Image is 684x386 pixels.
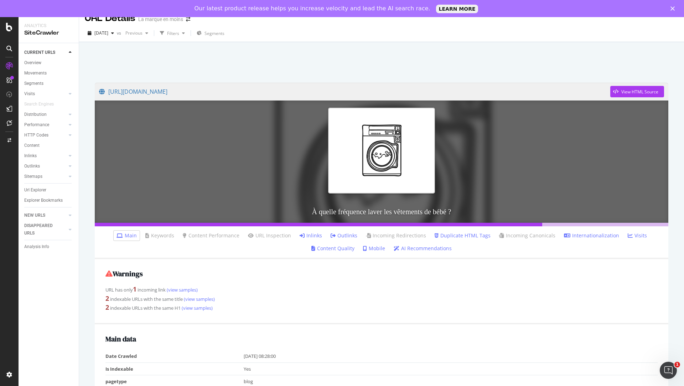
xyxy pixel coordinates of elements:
div: URL has only incoming link [105,285,658,294]
div: arrow-right-arrow-left [186,17,190,22]
div: Fermer [670,6,678,11]
div: SiteCrawler [24,29,73,37]
a: AI Recommendations [394,245,452,252]
a: Incoming Redirections [366,232,426,239]
a: Outlinks [331,232,357,239]
a: Url Explorer [24,186,74,194]
div: View HTML Source [621,89,658,95]
div: Sitemaps [24,173,42,180]
a: [URL][DOMAIN_NAME] [99,83,610,101]
a: Main [116,232,137,239]
a: Inlinks [300,232,322,239]
div: HTTP Codes [24,132,48,139]
a: NEW URLS [24,212,67,219]
button: Segments [194,27,227,39]
div: Performance [24,121,49,129]
div: Overview [24,59,41,67]
a: Visits [628,232,647,239]
a: Explorer Bookmarks [24,197,74,204]
h3: À quelle fréquence laver les vêtements de bébé ? [95,201,668,223]
a: Analysis Info [24,243,74,251]
h2: Warnings [105,270,658,278]
div: URL Details [85,12,135,25]
div: Inlinks [24,152,37,160]
div: Visits [24,90,35,98]
div: indexable URLs with the same title [105,294,658,303]
div: CURRENT URLS [24,49,55,56]
a: DISAPPEARED URLS [24,222,67,237]
div: Segments [24,80,43,87]
td: [DATE] 08:28:00 [244,350,658,362]
a: Outlinks [24,163,67,170]
strong: 2 [105,294,109,303]
a: Content [24,142,74,149]
div: Url Explorer [24,186,46,194]
a: Mobile [363,245,385,252]
a: Internationalization [564,232,619,239]
td: Date Crawled [105,350,244,362]
a: Duplicate HTML Tags [435,232,491,239]
a: Sitemaps [24,173,67,180]
span: 2025 Jul. 31st [94,30,108,36]
td: Yes [244,362,658,375]
button: Filters [157,27,188,39]
strong: 2 [105,303,109,312]
div: Analysis Info [24,243,49,251]
a: Incoming Canonicals [499,232,555,239]
img: À quelle fréquence laver les vêtements de bébé ? [328,108,435,194]
a: (view samples) [166,287,198,293]
strong: 1 [133,285,136,293]
span: Previous [123,30,142,36]
div: Content [24,142,40,149]
td: Is Indexable [105,362,244,375]
div: Our latest product release helps you increase velocity and lead the AI search race. [195,5,430,12]
div: DISAPPEARED URLS [24,222,60,237]
div: Movements [24,70,47,77]
a: Inlinks [24,152,67,160]
a: Movements [24,70,74,77]
div: Search Engines [24,101,54,108]
div: NEW URLS [24,212,45,219]
a: HTTP Codes [24,132,67,139]
button: [DATE] [85,27,117,39]
a: Performance [24,121,67,129]
a: Content Quality [311,245,354,252]
div: La marque en moins [138,16,183,23]
span: Segments [204,30,224,36]
button: View HTML Source [610,86,664,97]
iframe: Intercom live chat [660,362,677,379]
div: Outlinks [24,163,40,170]
a: Content Performance [183,232,239,239]
div: Explorer Bookmarks [24,197,63,204]
a: Keywords [145,232,174,239]
h2: Main data [105,335,658,343]
a: Search Engines [24,101,61,108]
div: Filters [167,30,179,36]
a: Segments [24,80,74,87]
a: URL Inspection [248,232,291,239]
a: (view samples) [181,305,213,311]
a: Visits [24,90,67,98]
a: CURRENT URLS [24,49,67,56]
div: Analytics [24,23,73,29]
a: Distribution [24,111,67,118]
span: 1 [674,362,680,367]
a: Overview [24,59,74,67]
div: indexable URLs with the same H1 [105,303,658,312]
span: vs [117,30,123,36]
div: Distribution [24,111,47,118]
a: (view samples) [183,296,215,302]
button: Previous [123,27,151,39]
a: LEARN MORE [436,5,478,13]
